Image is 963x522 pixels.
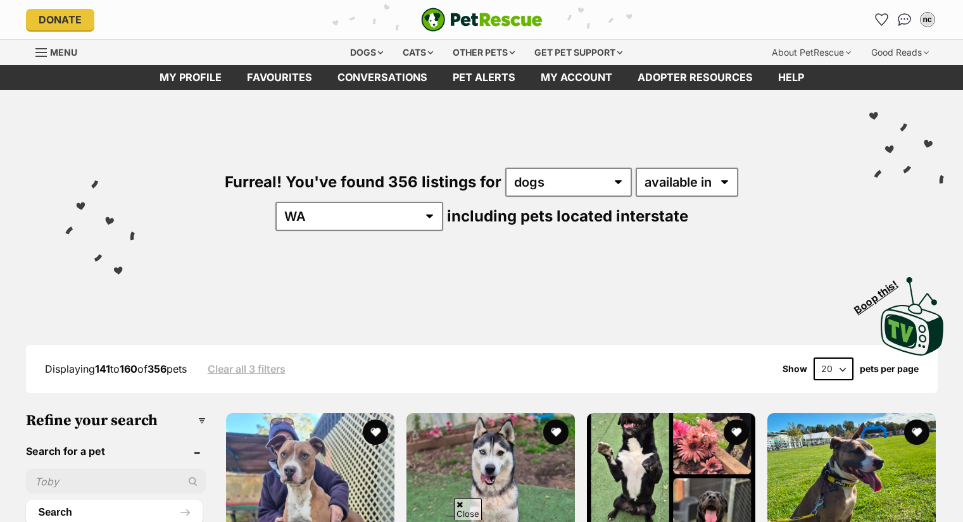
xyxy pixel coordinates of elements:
button: favourite [543,419,569,445]
img: logo-e224e6f780fb5917bec1dbf3a21bbac754714ae5b6737aabdf751b685950b380.svg [421,8,543,32]
a: PetRescue [421,8,543,32]
strong: 160 [120,363,137,375]
span: Close [454,498,482,520]
a: conversations [325,65,440,90]
a: Donate [26,9,94,30]
div: Good Reads [862,40,938,65]
a: My profile [147,65,234,90]
a: Conversations [895,9,915,30]
a: Boop this! [881,266,944,358]
img: chat-41dd97257d64d25036548639549fe6c8038ab92f7586957e7f3b1b290dea8141.svg [898,13,911,26]
button: favourite [363,419,388,445]
div: Dogs [341,40,392,65]
a: Favourites [234,65,325,90]
a: Help [765,65,817,90]
a: My account [528,65,625,90]
div: Cats [394,40,442,65]
button: favourite [724,419,749,445]
a: Menu [35,40,86,63]
div: About PetRescue [763,40,860,65]
a: Adopter resources [625,65,765,90]
ul: Account quick links [872,9,938,30]
a: Favourites [872,9,892,30]
header: Search for a pet [26,445,206,457]
span: Displaying to of pets [45,363,187,375]
strong: 141 [95,363,110,375]
h3: Refine your search [26,412,206,430]
div: Get pet support [526,40,631,65]
span: Menu [50,47,77,58]
a: Clear all 3 filters [208,363,286,375]
input: Toby [26,469,206,494]
span: Show [783,364,807,374]
span: including pets located interstate [447,207,688,225]
label: pets per page [860,364,919,374]
div: nc [921,13,934,26]
button: My account [917,9,938,30]
span: Furreal! You've found 356 listings for [225,173,501,191]
span: Boop this! [852,270,910,316]
img: PetRescue TV logo [881,277,944,356]
div: Other pets [444,40,524,65]
button: favourite [905,419,930,445]
strong: 356 [148,363,167,375]
a: Pet alerts [440,65,528,90]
